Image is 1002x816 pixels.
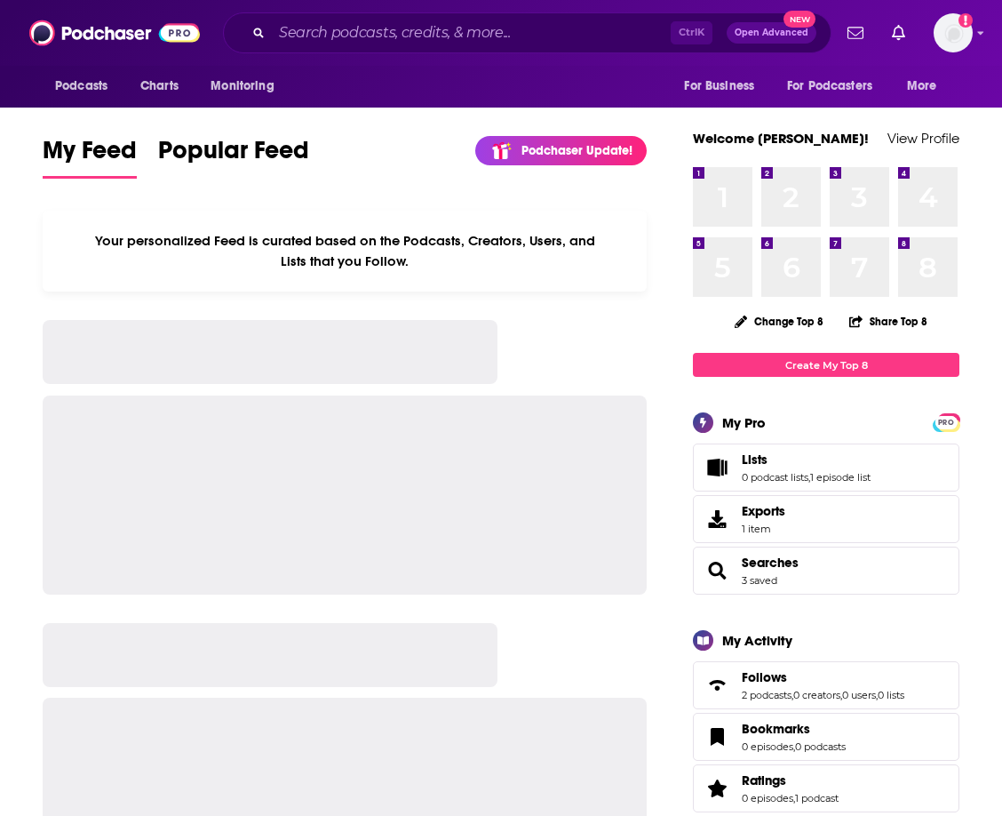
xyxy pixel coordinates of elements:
span: , [808,471,810,484]
a: Lists [699,455,735,480]
a: My Feed [43,135,137,179]
button: open menu [198,69,297,103]
svg: Add a profile image [958,13,973,28]
a: Charts [129,69,189,103]
a: 3 saved [742,574,777,587]
button: Show profile menu [934,13,973,52]
div: My Activity [722,632,792,649]
a: 0 podcast lists [742,471,808,484]
a: Ratings [699,776,735,801]
div: My Pro [722,414,766,431]
a: Follows [742,669,904,685]
span: , [791,689,793,701]
a: Show notifications dropdown [840,18,871,48]
span: Follows [742,669,787,685]
button: open menu [895,69,959,103]
span: , [793,792,795,804]
a: PRO [935,415,957,428]
a: 2 podcasts [742,689,791,701]
a: Welcome [PERSON_NAME]! [693,130,869,147]
a: Popular Feed [158,135,309,179]
span: , [840,689,842,701]
span: Open Advanced [735,28,808,37]
a: Lists [742,452,871,468]
button: Change Top 8 [724,310,834,332]
span: Exports [742,503,785,519]
span: Follows [693,661,959,709]
a: Exports [693,495,959,543]
div: Search podcasts, credits, & more... [223,12,831,53]
a: 0 podcasts [795,740,846,753]
span: , [876,689,878,701]
span: Popular Feed [158,135,309,176]
a: 0 users [842,689,876,701]
span: Lists [742,452,767,468]
a: 1 podcast [795,792,839,804]
span: Podcasts [55,74,107,99]
a: Searches [699,558,735,583]
a: Searches [742,555,799,571]
span: , [793,740,795,753]
button: open menu [775,69,898,103]
span: Lists [693,444,959,492]
span: Charts [140,74,179,99]
a: 0 episodes [742,740,793,753]
span: My Feed [43,135,137,176]
a: 0 episodes [742,792,793,804]
span: More [907,74,937,99]
img: Podchaser - Follow, Share and Rate Podcasts [29,16,200,50]
a: Show notifications dropdown [885,18,912,48]
span: New [783,11,815,28]
a: 0 creators [793,689,840,701]
span: Bookmarks [693,713,959,761]
span: Ratings [742,772,786,788]
span: Ratings [693,764,959,812]
span: Exports [699,507,735,532]
span: For Podcasters [787,74,872,99]
div: Your personalized Feed is curated based on the Podcasts, Creators, Users, and Lists that you Follow. [43,211,647,292]
a: View Profile [887,130,959,147]
a: 0 lists [878,689,904,701]
span: Monitoring [211,74,274,99]
a: Bookmarks [742,721,846,737]
button: Open AdvancedNew [727,22,816,44]
button: Share Top 8 [848,304,928,339]
a: Create My Top 8 [693,353,959,377]
input: Search podcasts, credits, & more... [272,19,671,47]
a: 1 episode list [810,471,871,484]
span: Logged in as Ashley_Beenen [934,13,973,52]
a: Bookmarks [699,724,735,749]
a: Follows [699,673,735,698]
span: For Business [684,74,754,99]
img: User Profile [934,13,973,52]
span: Ctrl K [671,21,712,44]
button: open menu [672,69,776,103]
span: Bookmarks [742,721,810,737]
span: Searches [693,547,959,595]
p: Podchaser Update! [521,143,632,158]
span: PRO [935,416,957,429]
a: Ratings [742,772,839,788]
span: 1 item [742,523,785,535]
button: open menu [43,69,131,103]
